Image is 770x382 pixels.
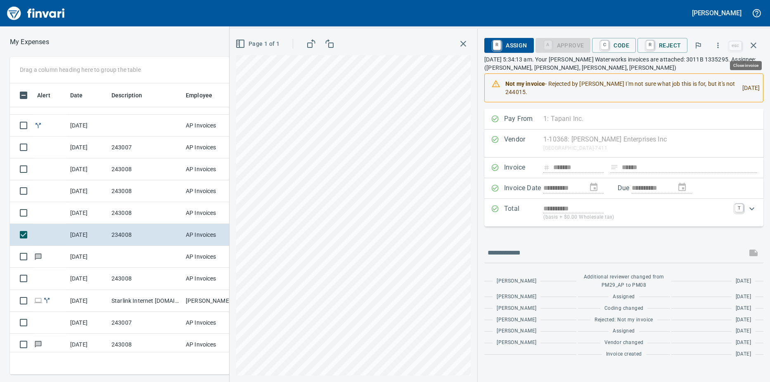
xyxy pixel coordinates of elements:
[736,277,751,285] span: [DATE]
[37,90,61,100] span: Alert
[709,36,727,54] button: More
[237,39,280,49] span: Page 1 of 1
[736,316,751,324] span: [DATE]
[67,202,108,224] td: [DATE]
[182,290,244,312] td: [PERSON_NAME]
[497,277,536,285] span: [PERSON_NAME]
[606,350,642,358] span: Invoice created
[186,90,223,100] span: Employee
[111,90,153,100] span: Description
[736,339,751,347] span: [DATE]
[497,327,536,335] span: [PERSON_NAME]
[67,312,108,334] td: [DATE]
[744,243,763,263] span: This records your message into the invoice and notifies anyone mentioned
[613,327,635,335] span: Assigned
[504,204,543,222] p: Total
[497,316,536,324] span: [PERSON_NAME]
[592,38,636,53] button: CCode
[646,40,654,50] a: R
[67,334,108,356] td: [DATE]
[182,202,244,224] td: AP Invoices
[182,137,244,158] td: AP Invoices
[108,202,182,224] td: 243008
[644,38,681,52] span: Reject
[234,36,283,52] button: Page 1 of 1
[108,312,182,334] td: 243007
[182,246,244,268] td: AP Invoices
[34,123,43,128] span: Split transaction
[108,268,182,290] td: 243008
[491,38,527,52] span: Assign
[5,3,67,23] img: Finvari
[505,80,545,87] strong: Not my invoice
[736,304,751,313] span: [DATE]
[10,37,49,47] nav: breadcrumb
[484,55,763,72] p: [DATE] 5:34:13 am. Your [PERSON_NAME] Waterworks invoices are attached: 3011B 1335295. Assignee: ...
[108,290,182,312] td: Starlink Internet [DOMAIN_NAME] CA - Airgas
[182,180,244,202] td: AP Invoices
[493,40,501,50] a: R
[10,37,49,47] p: My Expenses
[613,293,635,301] span: Assigned
[108,334,182,356] td: 243008
[67,290,108,312] td: [DATE]
[604,339,644,347] span: Vendor changed
[20,66,141,74] p: Drag a column heading here to group the table
[735,204,743,212] a: T
[729,41,742,50] a: esc
[692,9,742,17] h5: [PERSON_NAME]
[535,41,591,48] div: Coding Required
[182,158,244,180] td: AP Invoices
[595,316,653,324] span: Rejected: Not my invoice
[637,38,687,53] button: RReject
[182,334,244,356] td: AP Invoices
[70,90,83,100] span: Date
[690,7,744,19] button: [PERSON_NAME]
[182,115,244,137] td: AP Invoices
[67,246,108,268] td: [DATE]
[111,90,142,100] span: Description
[34,341,43,347] span: Has messages
[604,304,644,313] span: Coding changed
[689,36,707,54] button: Flag
[497,339,536,347] span: [PERSON_NAME]
[108,137,182,158] td: 243007
[67,158,108,180] td: [DATE]
[186,90,212,100] span: Employee
[543,213,730,222] p: (basis + $0.00 Wholesale tax)
[67,137,108,158] td: [DATE]
[43,297,51,303] span: Split transaction
[497,304,536,313] span: [PERSON_NAME]
[108,224,182,246] td: 234008
[182,268,244,290] td: AP Invoices
[497,293,536,301] span: [PERSON_NAME]
[736,350,751,358] span: [DATE]
[37,90,50,100] span: Alert
[67,180,108,202] td: [DATE]
[67,115,108,137] td: [DATE]
[736,293,751,301] span: [DATE]
[67,268,108,290] td: [DATE]
[70,90,94,100] span: Date
[484,38,533,53] button: RAssign
[505,76,736,99] div: - Rejected by [PERSON_NAME] I'm not sure what job this is for, but it's not 244015.
[736,327,751,335] span: [DATE]
[582,273,666,290] span: Additional reviewer changed from PM29_AP to PM08
[182,224,244,246] td: AP Invoices
[34,254,43,259] span: Has messages
[484,199,763,226] div: Expand
[108,158,182,180] td: 243008
[34,297,43,303] span: Online transaction
[67,224,108,246] td: [DATE]
[601,40,609,50] a: C
[736,76,760,99] div: [DATE]
[182,312,244,334] td: AP Invoices
[108,180,182,202] td: 243008
[599,38,629,52] span: Code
